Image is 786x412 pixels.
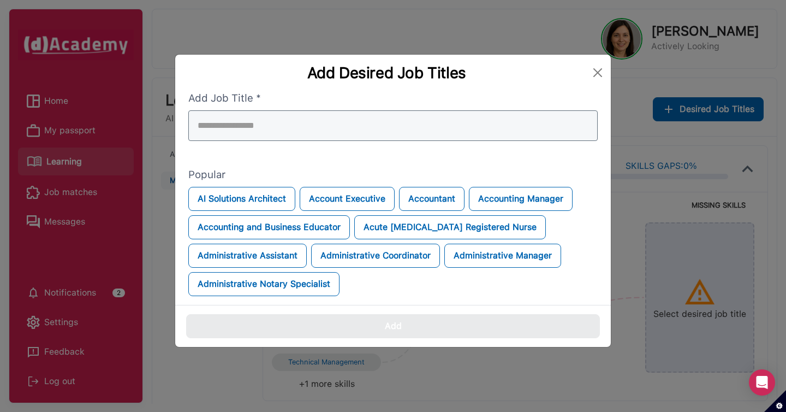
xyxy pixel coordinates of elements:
[385,319,402,334] div: Add
[469,187,573,211] button: Accounting Manager
[300,187,395,211] button: Account Executive
[188,272,340,296] button: Administrative Notary Specialist
[589,64,606,81] button: Close
[188,244,307,268] button: Administrative Assistant
[311,244,440,268] button: Administrative Coordinator
[188,215,350,239] button: Accounting and Business Educator
[186,314,600,338] button: Add
[188,91,598,106] label: Add Job Title *
[188,167,598,183] label: Popular
[764,390,786,412] button: Set cookie preferences
[354,215,546,239] button: Acute [MEDICAL_DATA] Registered Nurse
[444,244,561,268] button: Administrative Manager
[184,63,589,82] div: Add Desired Job Titles
[188,187,295,211] button: AI Solutions Architect
[399,187,465,211] button: Accountant
[749,369,775,396] div: Open Intercom Messenger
